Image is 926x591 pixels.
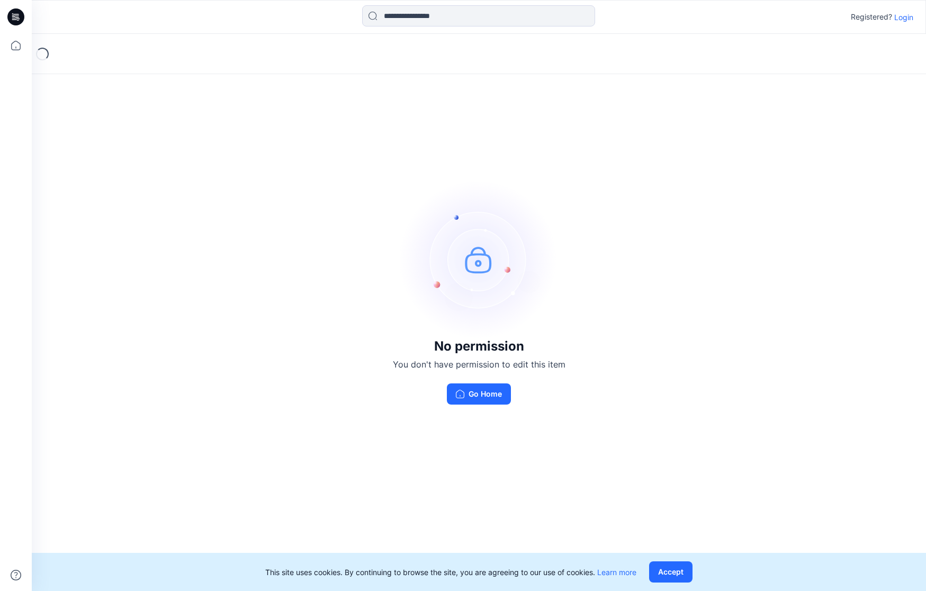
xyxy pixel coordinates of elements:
[894,12,913,23] p: Login
[851,11,892,23] p: Registered?
[597,568,636,577] a: Learn more
[400,180,559,339] img: no-perm.svg
[393,358,565,371] p: You don't have permission to edit this item
[393,339,565,354] h3: No permission
[649,561,693,583] button: Accept
[265,567,636,578] p: This site uses cookies. By continuing to browse the site, you are agreeing to our use of cookies.
[447,383,511,405] button: Go Home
